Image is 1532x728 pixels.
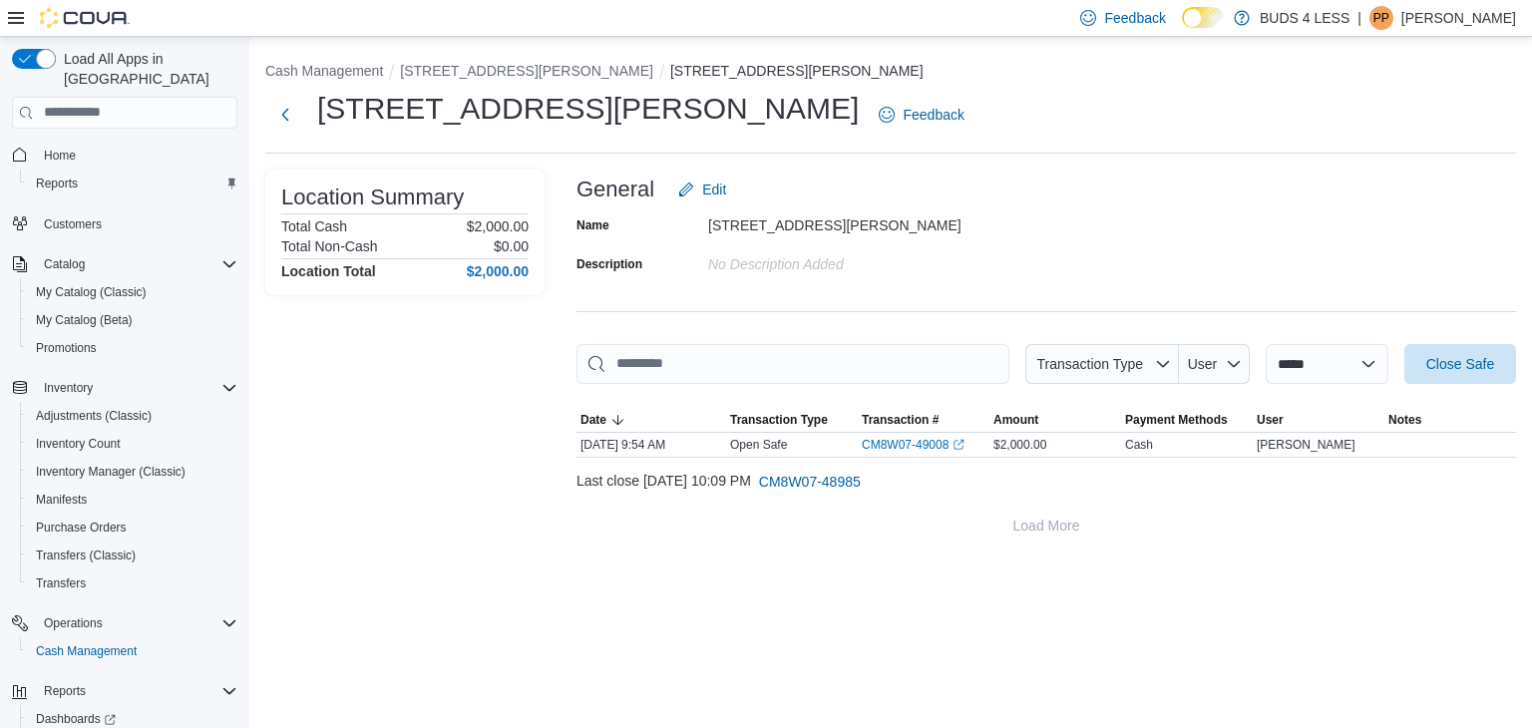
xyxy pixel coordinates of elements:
[1179,344,1250,384] button: User
[28,639,237,663] span: Cash Management
[730,412,828,428] span: Transaction Type
[36,679,237,703] span: Reports
[28,488,237,512] span: Manifests
[281,218,347,234] h6: Total Cash
[36,143,237,168] span: Home
[36,611,237,635] span: Operations
[1121,408,1253,432] button: Payment Methods
[28,488,95,512] a: Manifests
[281,263,376,279] h4: Location Total
[576,462,1516,502] div: Last close [DATE] 10:09 PM
[1401,6,1516,30] p: [PERSON_NAME]
[1125,412,1228,428] span: Payment Methods
[20,170,245,197] button: Reports
[28,280,155,304] a: My Catalog (Classic)
[400,63,653,79] button: [STREET_ADDRESS][PERSON_NAME]
[580,412,606,428] span: Date
[730,437,787,453] p: Open Safe
[36,340,97,356] span: Promotions
[1257,412,1284,428] span: User
[576,256,642,272] label: Description
[36,679,94,703] button: Reports
[576,408,726,432] button: Date
[28,516,135,540] a: Purchase Orders
[36,252,93,276] button: Catalog
[36,252,237,276] span: Catalog
[20,637,245,665] button: Cash Management
[862,437,964,453] a: CM8W07-49008External link
[28,571,237,595] span: Transfers
[36,312,133,328] span: My Catalog (Beta)
[36,211,237,236] span: Customers
[576,178,654,201] h3: General
[670,63,924,79] button: [STREET_ADDRESS][PERSON_NAME]
[1257,437,1355,453] span: [PERSON_NAME]
[28,516,237,540] span: Purchase Orders
[20,430,245,458] button: Inventory Count
[28,460,193,484] a: Inventory Manager (Classic)
[494,238,529,254] p: $0.00
[1369,6,1393,30] div: Patricia Phillips
[36,547,136,563] span: Transfers (Classic)
[4,677,245,705] button: Reports
[576,344,1009,384] input: This is a search bar. As you type, the results lower in the page will automatically filter.
[44,256,85,272] span: Catalog
[28,432,237,456] span: Inventory Count
[44,615,103,631] span: Operations
[4,609,245,637] button: Operations
[28,404,237,428] span: Adjustments (Classic)
[36,284,147,300] span: My Catalog (Classic)
[1253,408,1384,432] button: User
[1388,412,1421,428] span: Notes
[28,336,237,360] span: Promotions
[281,185,464,209] h3: Location Summary
[1260,6,1349,30] p: BUDS 4 LESS
[36,711,116,727] span: Dashboards
[36,464,186,480] span: Inventory Manager (Classic)
[20,458,245,486] button: Inventory Manager (Classic)
[993,437,1046,453] span: $2,000.00
[858,408,989,432] button: Transaction #
[265,61,1516,85] nav: An example of EuiBreadcrumbs
[40,8,130,28] img: Cova
[28,280,237,304] span: My Catalog (Classic)
[28,308,237,332] span: My Catalog (Beta)
[20,306,245,334] button: My Catalog (Beta)
[871,95,971,135] a: Feedback
[751,462,869,502] button: CM8W07-48985
[36,212,110,236] a: Customers
[1104,8,1165,28] span: Feedback
[1373,6,1389,30] span: PP
[953,439,964,451] svg: External link
[20,486,245,514] button: Manifests
[28,172,86,195] a: Reports
[20,402,245,430] button: Adjustments (Classic)
[1025,344,1179,384] button: Transaction Type
[36,611,111,635] button: Operations
[4,209,245,238] button: Customers
[281,238,378,254] h6: Total Non-Cash
[20,542,245,569] button: Transfers (Classic)
[993,412,1038,428] span: Amount
[20,334,245,362] button: Promotions
[36,575,86,591] span: Transfers
[670,170,734,209] button: Edit
[903,105,963,125] span: Feedback
[28,308,141,332] a: My Catalog (Beta)
[44,683,86,699] span: Reports
[759,472,861,492] span: CM8W07-48985
[4,141,245,170] button: Home
[56,49,237,89] span: Load All Apps in [GEOGRAPHIC_DATA]
[1013,516,1080,536] span: Load More
[44,216,102,232] span: Customers
[28,544,237,567] span: Transfers (Classic)
[862,412,939,428] span: Transaction #
[36,520,127,536] span: Purchase Orders
[1404,344,1516,384] button: Close Safe
[1125,437,1153,453] div: Cash
[1188,356,1218,372] span: User
[36,144,84,168] a: Home
[576,217,609,233] label: Name
[28,639,145,663] a: Cash Management
[4,374,245,402] button: Inventory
